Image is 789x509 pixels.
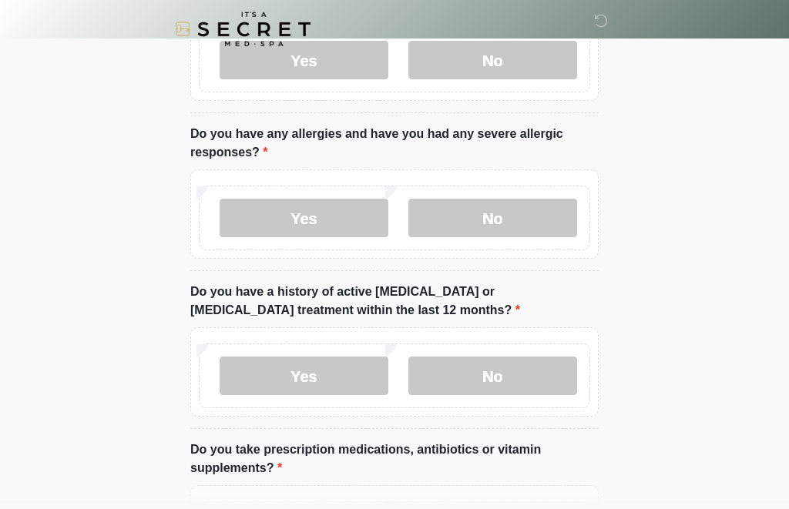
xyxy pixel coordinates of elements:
label: No [408,357,577,395]
label: Yes [220,357,388,395]
label: Yes [220,199,388,237]
label: No [408,199,577,237]
label: Do you have a history of active [MEDICAL_DATA] or [MEDICAL_DATA] treatment within the last 12 mon... [190,283,599,320]
label: No [408,41,577,79]
label: Do you take prescription medications, antibiotics or vitamin supplements? [190,440,599,477]
img: It's A Secret Med Spa Logo [175,12,311,46]
label: Do you have any allergies and have you had any severe allergic responses? [190,125,599,162]
label: Yes [220,41,388,79]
